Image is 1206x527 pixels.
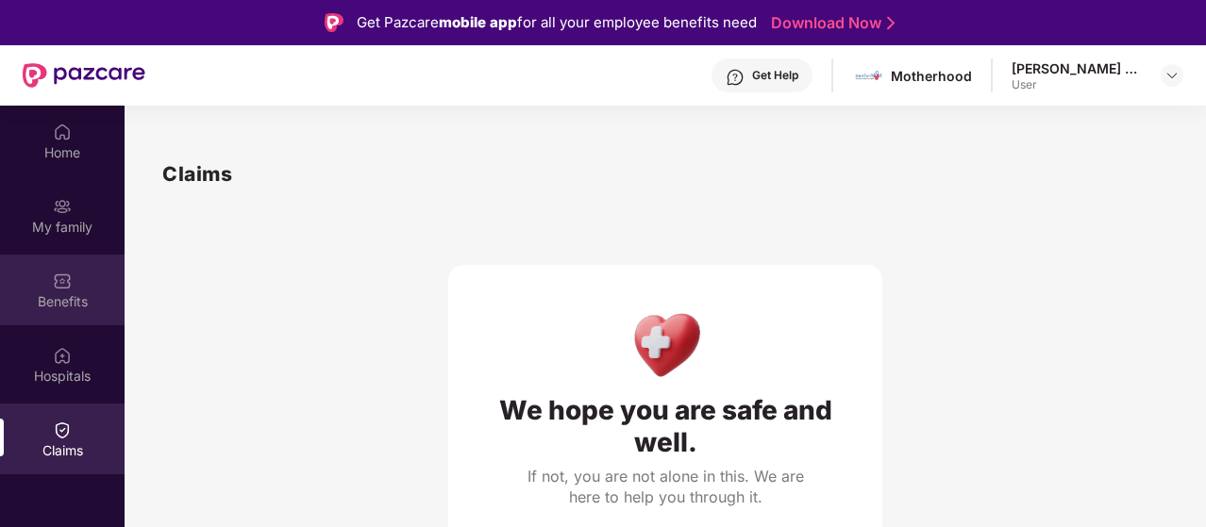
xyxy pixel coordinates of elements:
img: svg+xml;base64,PHN2ZyBpZD0iQmVuZWZpdHMiIHhtbG5zPSJodHRwOi8vd3d3LnczLm9yZy8yMDAwL3N2ZyIgd2lkdGg9Ij... [53,272,72,290]
div: User [1012,77,1144,92]
img: svg+xml;base64,PHN2ZyBpZD0iSGVscC0zMngzMiIgeG1sbnM9Imh0dHA6Ly93d3cudzMub3JnLzIwMDAvc3ZnIiB3aWR0aD... [726,68,745,87]
a: Download Now [771,13,889,33]
img: New Pazcare Logo [23,63,145,88]
div: Motherhood [891,67,972,85]
strong: mobile app [439,13,517,31]
div: We hope you are safe and well. [486,394,845,458]
img: svg+xml;base64,PHN2ZyBpZD0iSG9zcGl0YWxzIiB4bWxucz0iaHR0cDovL3d3dy53My5vcmcvMjAwMC9zdmciIHdpZHRoPS... [53,346,72,365]
img: svg+xml;base64,PHN2ZyB3aWR0aD0iMjAiIGhlaWdodD0iMjAiIHZpZXdCb3g9IjAgMCAyMCAyMCIgZmlsbD0ibm9uZSIgeG... [53,197,72,216]
img: svg+xml;base64,PHN2ZyBpZD0iRHJvcGRvd24tMzJ4MzIiIHhtbG5zPSJodHRwOi8vd3d3LnczLm9yZy8yMDAwL3N2ZyIgd2... [1164,68,1180,83]
img: motherhood%20_%20logo.png [855,62,882,90]
div: Get Help [752,68,798,83]
div: If not, you are not alone in this. We are here to help you through it. [524,466,807,507]
img: Logo [325,13,343,32]
img: svg+xml;base64,PHN2ZyBpZD0iQ2xhaW0iIHhtbG5zPSJodHRwOi8vd3d3LnczLm9yZy8yMDAwL3N2ZyIgd2lkdGg9IjIwIi... [53,420,72,439]
img: svg+xml;base64,PHN2ZyBpZD0iSG9tZSIgeG1sbnM9Imh0dHA6Ly93d3cudzMub3JnLzIwMDAvc3ZnIiB3aWR0aD0iMjAiIG... [53,123,72,141]
div: [PERSON_NAME] N R [1012,59,1144,77]
div: Get Pazcare for all your employee benefits need [357,11,757,34]
h1: Claims [162,158,232,189]
img: Stroke [887,13,895,33]
img: Health Care [625,303,707,385]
